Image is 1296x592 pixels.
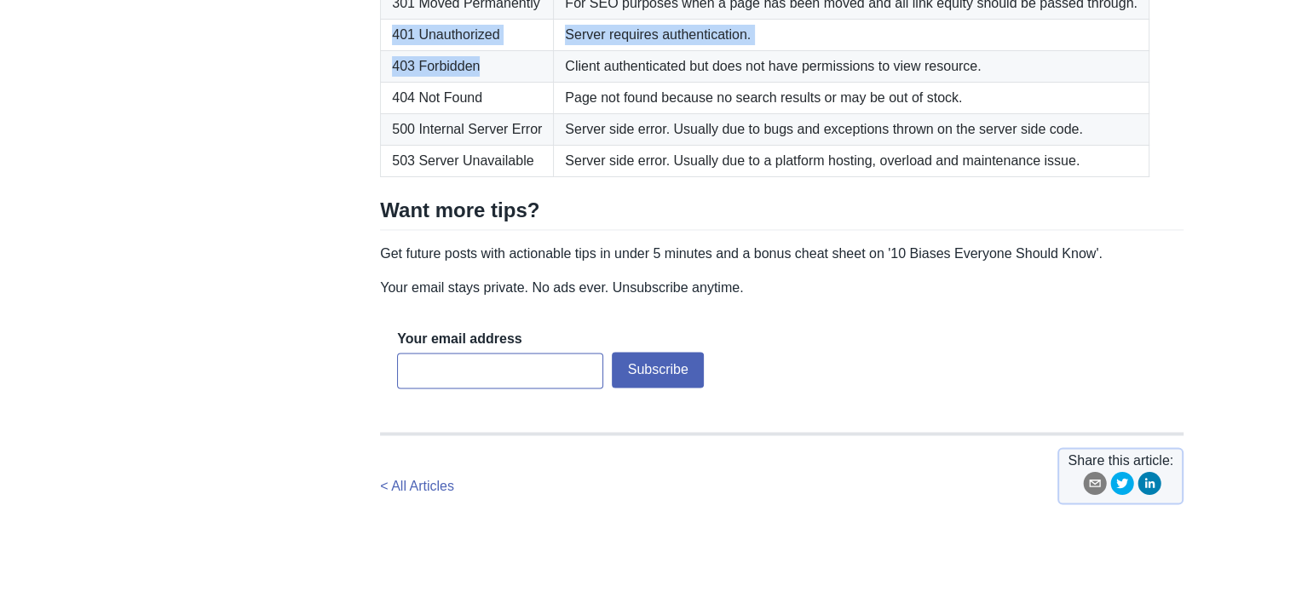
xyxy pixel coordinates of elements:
[380,278,1184,298] p: Your email stays private. No ads ever. Unsubscribe anytime.
[380,198,1184,230] h2: Want more tips?
[554,20,1149,51] td: Server requires authentication.
[381,146,554,177] td: 503 Server Unavailable
[380,244,1184,264] p: Get future posts with actionable tips in under 5 minutes and a bonus cheat sheet on '10 Biases Ev...
[554,114,1149,146] td: Server side error. Usually due to bugs and exceptions thrown on the server side code.
[554,146,1149,177] td: Server side error. Usually due to a platform hosting, overload and maintenance issue.
[1110,471,1134,501] button: twitter
[381,51,554,83] td: 403 Forbidden
[381,20,554,51] td: 401 Unauthorized
[381,83,554,114] td: 404 Not Found
[1083,471,1107,501] button: email
[554,51,1149,83] td: Client authenticated but does not have permissions to view resource.
[381,114,554,146] td: 500 Internal Server Error
[1068,451,1173,471] span: Share this article:
[380,479,454,493] a: < All Articles
[554,83,1149,114] td: Page not found because no search results or may be out of stock.
[1138,471,1161,501] button: linkedin
[397,330,521,348] label: Your email address
[612,352,704,388] button: Subscribe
